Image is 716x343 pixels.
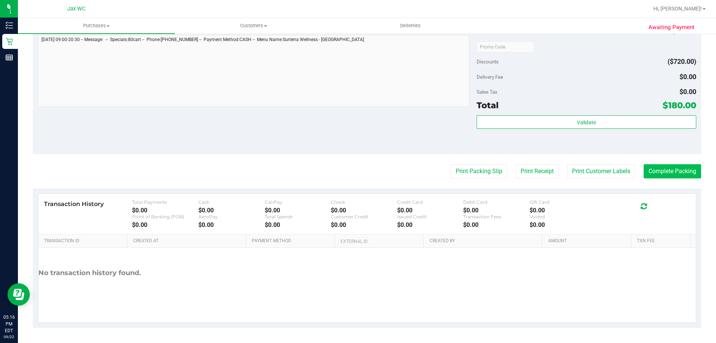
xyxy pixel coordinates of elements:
div: $0.00 [331,221,397,228]
div: Point of Banking (POB) [132,214,198,219]
div: Total Payments [132,199,198,205]
button: Print Receipt [516,164,559,178]
iframe: Resource center [7,283,30,306]
div: $0.00 [463,207,530,214]
span: Delivery Fee [477,74,503,80]
span: Deliveries [390,22,431,29]
div: $0.00 [265,207,331,214]
div: Credit Card [397,199,464,205]
div: Debit Card [463,199,530,205]
p: 09/22 [3,334,15,340]
div: Issued Credit [397,214,464,219]
div: $0.00 [331,207,397,214]
div: Voided [530,214,596,219]
div: $0.00 [265,221,331,228]
a: Transaction ID [44,238,125,244]
span: $0.00 [679,73,696,81]
div: No transaction history found. [38,248,141,298]
span: Sales Tax [477,89,497,95]
inline-svg: Inventory [6,22,13,29]
div: CanPay [265,199,331,205]
span: Jax WC [67,6,85,12]
a: Amount [548,238,628,244]
span: Hi, [PERSON_NAME]! [653,6,702,12]
span: Customers [175,22,332,29]
button: Complete Packing [644,164,701,178]
div: Cash [198,199,265,205]
input: Promo Code [477,41,534,53]
inline-svg: Reports [6,54,13,61]
div: $0.00 [397,207,464,214]
div: Total Spendr [265,214,331,219]
th: External ID [335,234,423,248]
div: $0.00 [198,221,265,228]
div: $0.00 [530,207,596,214]
inline-svg: Retail [6,38,13,45]
a: Deliveries [332,18,489,34]
button: Print Customer Labels [567,164,635,178]
div: Transaction Fees [463,214,530,219]
div: $0.00 [132,221,198,228]
a: Purchases [18,18,175,34]
p: 05:16 PM EDT [3,314,15,334]
span: Validate [577,119,596,125]
span: Total [477,100,499,110]
div: Gift Card [530,199,596,205]
span: Discounts [477,55,499,68]
div: $0.00 [198,207,265,214]
div: Check [331,199,397,205]
a: Created By [430,238,539,244]
div: $0.00 [132,207,198,214]
a: Customers [175,18,332,34]
button: Validate [477,115,696,129]
button: Print Packing Slip [451,164,507,178]
span: Purchases [18,22,175,29]
a: Created At [133,238,243,244]
a: Txn Fee [637,238,687,244]
div: $0.00 [397,221,464,228]
div: Customer Credit [331,214,397,219]
div: $0.00 [530,221,596,228]
a: Payment Method [252,238,332,244]
span: $0.00 [679,88,696,96]
span: $180.00 [663,100,696,110]
div: AeroPay [198,214,265,219]
span: Awaiting Payment [649,23,694,32]
span: ($720.00) [668,57,696,65]
div: $0.00 [463,221,530,228]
